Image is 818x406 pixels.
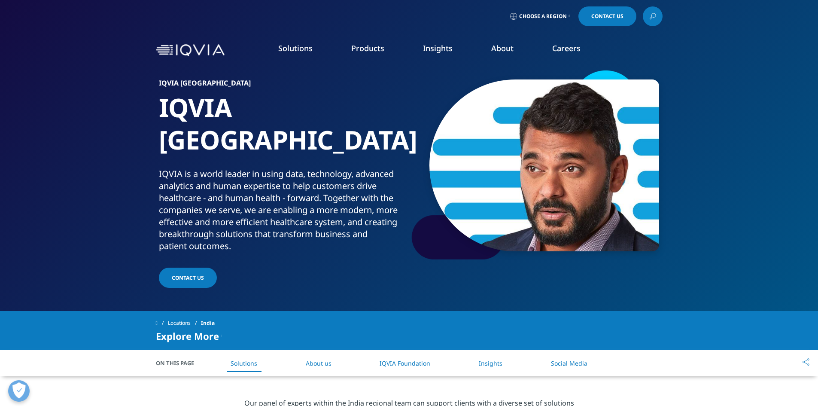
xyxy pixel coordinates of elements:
[156,44,225,57] img: IQVIA Healthcare Information Technology and Pharma Clinical Research Company
[591,14,623,19] span: Contact Us
[351,43,384,53] a: Products
[8,380,30,402] button: Open Preferences
[278,43,313,53] a: Solutions
[168,315,201,331] a: Locations
[479,359,502,367] a: Insights
[172,274,204,281] span: CONTACT US
[552,43,581,53] a: Careers
[551,359,587,367] a: Social Media
[491,43,514,53] a: About
[231,359,257,367] a: Solutions
[306,359,331,367] a: About us
[159,92,406,168] h1: IQVIA [GEOGRAPHIC_DATA]
[380,359,430,367] a: IQVIA Foundation
[159,168,406,252] div: IQVIA is a world leader in using data, technology, advanced analytics and human expertise to help...
[159,79,406,92] h6: IQVIA [GEOGRAPHIC_DATA]
[519,13,567,20] span: Choose a Region
[159,268,217,288] a: CONTACT US
[156,359,203,367] span: On This Page
[429,79,659,251] img: 22_rbuportraitoption.jpg
[156,331,219,341] span: Explore More
[228,30,663,70] nav: Primary
[201,315,215,331] span: India
[578,6,636,26] a: Contact Us
[423,43,453,53] a: Insights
